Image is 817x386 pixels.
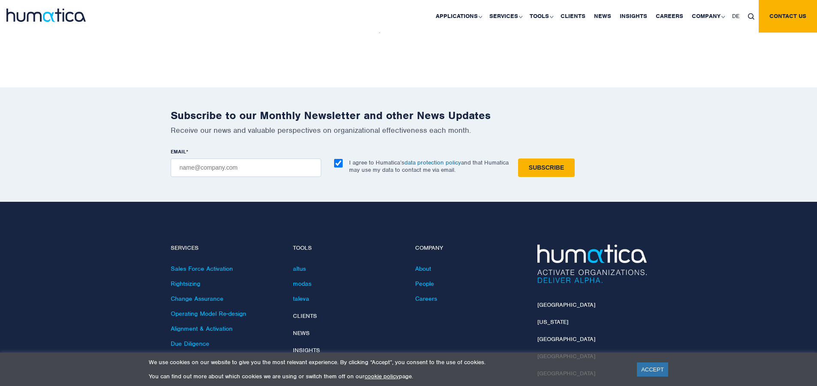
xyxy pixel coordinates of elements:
[171,340,209,347] a: Due Diligence
[171,295,223,302] a: Change Assurance
[349,159,509,174] p: I agree to Humatica’s and that Humatica may use my data to contact me via email.
[404,159,461,166] a: data protection policy
[537,335,595,343] a: [GEOGRAPHIC_DATA]
[171,109,647,122] h2: Subscribe to our Monthly Newsletter and other News Updates
[149,359,626,366] p: We use cookies on our website to give you the most relevant experience. By clicking “Accept”, you...
[537,301,595,308] a: [GEOGRAPHIC_DATA]
[171,310,246,317] a: Operating Model Re-design
[171,280,200,287] a: Rightsizing
[171,245,280,252] h4: Services
[293,347,320,354] a: Insights
[149,373,626,380] p: You can find out more about which cookies we are using or switch them off on our page.
[171,265,233,272] a: Sales Force Activation
[415,295,437,302] a: Careers
[293,245,402,252] h4: Tools
[415,265,431,272] a: About
[171,148,186,155] span: EMAIL
[415,245,525,252] h4: Company
[171,159,321,177] input: name@company.com
[293,295,309,302] a: taleva
[732,12,739,20] span: DE
[748,13,754,20] img: search_icon
[637,362,668,377] a: ACCEPT
[293,280,311,287] a: modas
[171,325,232,332] a: Alignment & Activation
[334,159,343,168] input: I agree to Humatica’sdata protection policyand that Humatica may use my data to contact me via em...
[537,245,647,283] img: Humatica
[518,159,575,177] input: Subscribe
[365,373,399,380] a: cookie policy
[537,318,568,326] a: [US_STATE]
[415,280,434,287] a: People
[293,265,306,272] a: altus
[171,126,647,135] p: Receive our news and valuable perspectives on organizational effectiveness each month.
[293,329,310,337] a: News
[293,312,317,320] a: Clients
[6,9,86,22] img: logo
